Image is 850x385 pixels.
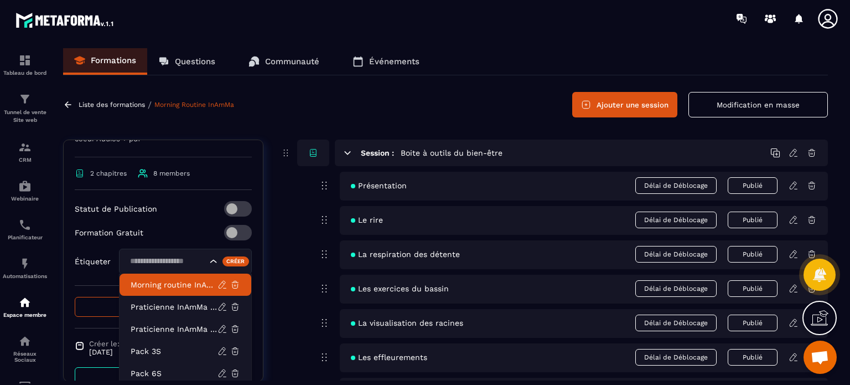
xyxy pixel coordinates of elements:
span: Le rire [351,215,383,224]
span: Délai de Déblocage [635,246,717,263]
div: Ouvrir le chat [804,341,837,374]
div: Créer [222,256,250,266]
a: Morning Routine InAmMa [154,101,234,109]
img: automations [18,257,32,270]
p: Pack 6S [131,368,217,379]
p: Communauté [265,57,319,66]
p: Formations [91,55,136,65]
p: Planificateur [3,234,47,240]
img: automations [18,179,32,193]
a: formationformationTunnel de vente Site web [3,84,47,132]
p: Pack 3S [131,346,217,357]
p: Tableau de bord [3,70,47,76]
button: Publié [728,177,778,194]
button: Ajouter une session [572,92,677,117]
p: Événements [369,57,419,66]
span: Délai de Déblocage [635,177,717,194]
p: Tunnel de vente Site web [3,109,47,124]
p: Praticienne InAmMa N1 [131,301,217,312]
p: CRM [3,157,47,163]
a: social-networksocial-networkRéseaux Sociaux [3,326,47,371]
a: Formations [63,48,147,75]
a: automationsautomationsEspace membre [3,288,47,326]
button: Publié [728,246,778,263]
button: Publié [728,315,778,331]
span: La respiration des détente [351,250,460,259]
p: [DATE] [89,348,120,356]
span: Délai de Déblocage [635,280,717,297]
img: formation [18,141,32,154]
img: formation [18,93,32,106]
span: Délai de Déblocage [635,212,717,228]
div: Search for option [119,249,252,274]
p: Étiqueter [75,257,111,266]
a: Questions [147,48,226,75]
p: Morning routine InAmMa [131,279,217,290]
button: Suivi des élèves [75,297,252,317]
a: Événements [341,48,431,75]
button: Publié [728,212,778,228]
a: Communauté [237,48,330,75]
p: Webinaire [3,196,47,202]
p: Statut de Publication [75,204,157,213]
span: Délai de Déblocage [635,315,717,331]
a: automationsautomationsWebinaire [3,171,47,210]
img: formation [18,54,32,67]
span: Les exercices du bassin [351,284,449,293]
h5: Boite à outils du bien-être [401,147,502,158]
a: schedulerschedulerPlanificateur [3,210,47,249]
p: Automatisations [3,273,47,279]
span: 2 chapitres [90,170,127,177]
a: formationformationTableau de bord [3,45,47,84]
a: formationformationCRM [3,132,47,171]
p: Questions [175,57,215,66]
span: 8 members [153,170,190,177]
h6: Session : [361,148,394,157]
input: Search for option [126,255,207,268]
p: Réseaux Sociaux [3,351,47,363]
p: Espace membre [3,312,47,318]
p: Praticienne InAmMa N2 [131,324,217,335]
button: Publié [728,280,778,297]
img: social-network [18,335,32,348]
img: logo [15,10,115,30]
span: Présentation [351,181,407,190]
span: Créer le: [89,340,120,348]
img: scheduler [18,218,32,232]
a: Liste des formations [79,101,145,109]
span: Les effleurements [351,353,427,362]
p: Formation Gratuit [75,228,143,237]
button: Publié [728,349,778,366]
img: automations [18,296,32,309]
span: Délai de Déblocage [635,349,717,366]
span: / [148,100,152,110]
button: Modification en masse [688,92,828,117]
a: automationsautomationsAutomatisations [3,249,47,288]
span: La visualisation des racines [351,319,463,327]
